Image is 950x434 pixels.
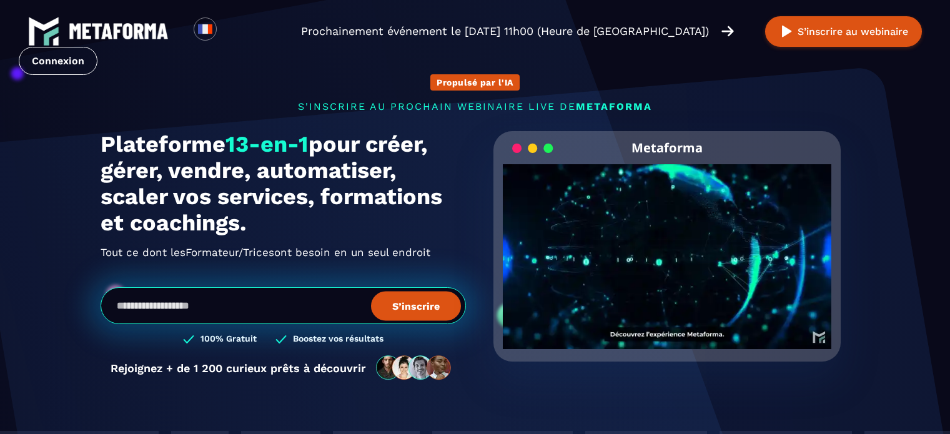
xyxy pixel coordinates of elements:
a: Connexion [19,47,97,75]
span: Formateur/Trices [186,242,274,262]
img: checked [183,333,194,345]
img: play [779,24,794,39]
h1: Plateforme pour créer, gérer, vendre, automatiser, scaler vos services, formations et coachings. [101,131,466,236]
h2: Tout ce dont les ont besoin en un seul endroit [101,242,466,262]
p: Prochainement événement le [DATE] 11h00 (Heure de [GEOGRAPHIC_DATA]) [301,22,709,40]
img: arrow-right [721,24,734,38]
img: fr [197,21,213,37]
img: community-people [372,355,456,381]
p: Rejoignez + de 1 200 curieux prêts à découvrir [111,362,366,375]
span: METAFORMA [576,101,652,112]
input: Search for option [227,24,237,39]
img: checked [275,333,287,345]
h3: 100% Gratuit [200,333,257,345]
div: Search for option [217,17,247,45]
button: S’inscrire [371,291,461,320]
video: Your browser does not support the video tag. [503,164,832,328]
h2: Metaforma [631,131,703,164]
button: S’inscrire au webinaire [765,16,922,47]
img: logo [69,23,169,39]
img: loading [512,142,553,154]
span: 13-en-1 [225,131,309,157]
img: logo [28,16,59,47]
h3: Boostez vos résultats [293,333,383,345]
p: s'inscrire au prochain webinaire live de [101,101,850,112]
